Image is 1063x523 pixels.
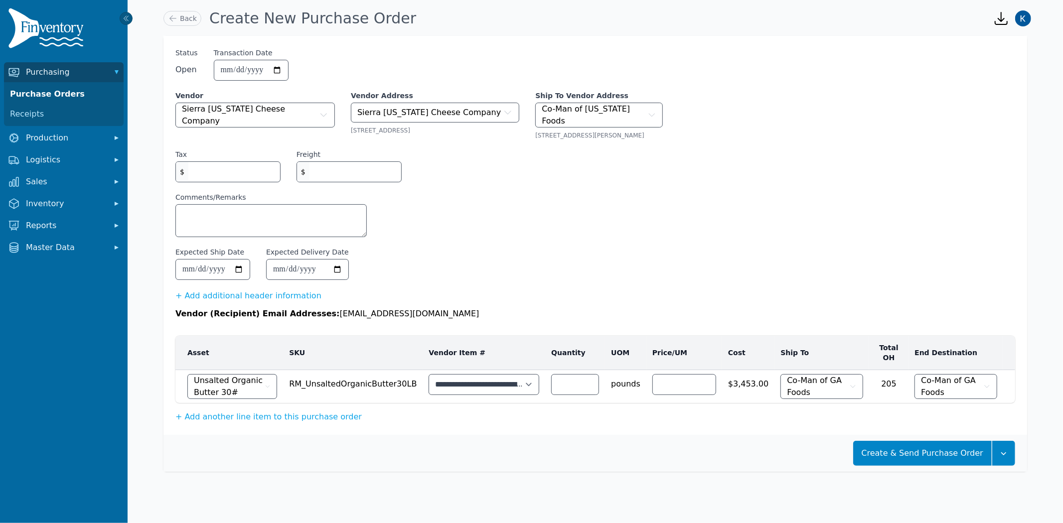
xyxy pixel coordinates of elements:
th: Total OH [869,336,909,370]
th: Cost [722,336,774,370]
button: Co-Man of GA Foods [780,374,863,399]
button: Master Data [4,238,124,258]
span: Status [175,48,198,58]
td: RM_UnsaltedOrganicButter30LB [283,370,423,403]
span: $ [176,162,188,182]
th: UOM [605,336,646,370]
button: + Add additional header information [175,290,321,302]
label: Tax [175,149,187,159]
button: Reports [4,216,124,236]
a: Purchase Orders [6,84,122,104]
button: Unsalted Organic Butter 30# [187,374,277,399]
a: Back [163,11,201,26]
span: Master Data [26,242,106,254]
label: Comments/Remarks [175,192,367,202]
th: Vendor Item # [423,336,545,370]
label: Expected Delivery Date [266,247,349,257]
span: Sierra [US_STATE] Cheese Company [357,107,501,119]
img: Kathleen Gray [1015,10,1031,26]
button: Co-Man of GA Foods [914,374,997,399]
span: Open [175,64,198,76]
button: Sales [4,172,124,192]
span: $ [297,162,309,182]
span: Purchasing [26,66,106,78]
span: Sales [26,176,106,188]
span: Co-Man of GA Foods [921,375,981,398]
label: Vendor Address [351,91,519,101]
img: Finventory [8,8,88,52]
button: Co-Man of [US_STATE] Foods [535,103,663,128]
span: $3,453.00 [728,374,768,390]
div: [STREET_ADDRESS] [351,127,519,134]
span: Production [26,132,106,144]
th: Quantity [545,336,605,370]
span: Co-Man of [US_STATE] Foods [542,103,645,127]
span: Logistics [26,154,106,166]
th: Price/UM [646,336,722,370]
span: Co-Man of GA Foods [787,375,847,398]
label: Transaction Date [214,48,273,58]
th: End Destination [909,336,1003,370]
th: Asset [175,336,283,370]
span: Vendor (Recipient) Email Addresses: [175,309,340,318]
a: Receipts [6,104,122,124]
span: [EMAIL_ADDRESS][DOMAIN_NAME] [340,309,479,318]
th: Ship To [774,336,869,370]
span: pounds [611,374,640,390]
div: [STREET_ADDRESS][PERSON_NAME] [535,131,663,139]
th: SKU [283,336,423,370]
span: Reports [26,220,106,232]
label: Vendor [175,91,335,101]
label: Expected Ship Date [175,247,244,257]
button: Inventory [4,194,124,214]
span: Sierra [US_STATE] Cheese Company [182,103,317,127]
span: Unsalted Organic Butter 30# [194,375,263,398]
button: Production [4,128,124,148]
td: 205 [869,370,909,403]
button: Sierra [US_STATE] Cheese Company [175,103,335,128]
button: + Add another line item to this purchase order [175,411,362,423]
button: Create & Send Purchase Order [853,441,992,466]
h1: Create New Purchase Order [209,9,416,27]
button: Logistics [4,150,124,170]
button: Sierra [US_STATE] Cheese Company [351,103,519,123]
label: Ship To Vendor Address [535,91,663,101]
span: Inventory [26,198,106,210]
button: Purchasing [4,62,124,82]
label: Freight [297,149,320,159]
